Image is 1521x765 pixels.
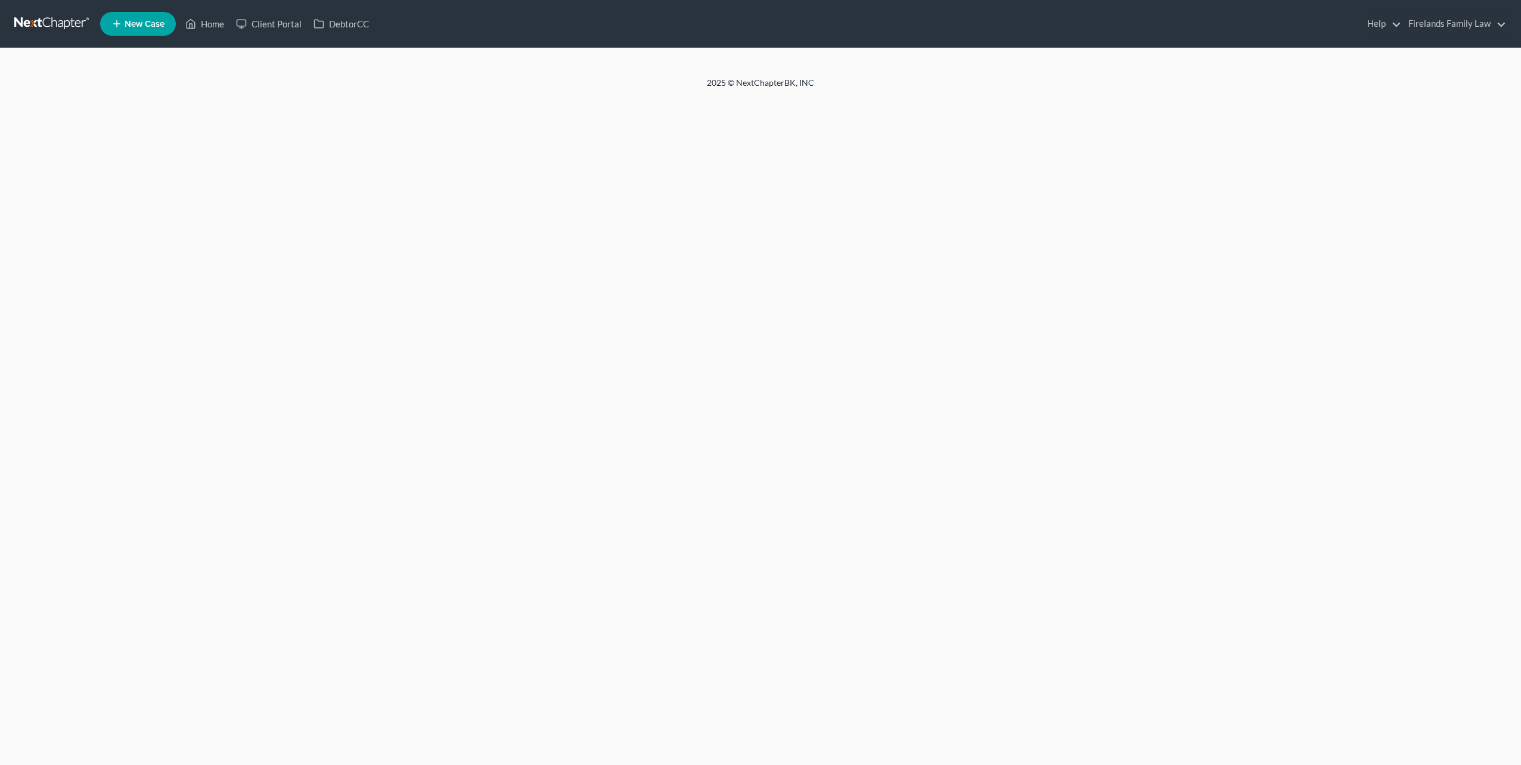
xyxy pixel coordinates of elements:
[100,12,176,36] new-legal-case-button: New Case
[179,13,230,35] a: Home
[230,13,308,35] a: Client Portal
[308,13,375,35] a: DebtorCC
[421,77,1100,98] div: 2025 © NextChapterBK, INC
[1402,13,1506,35] a: Firelands Family Law
[1361,13,1401,35] a: Help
